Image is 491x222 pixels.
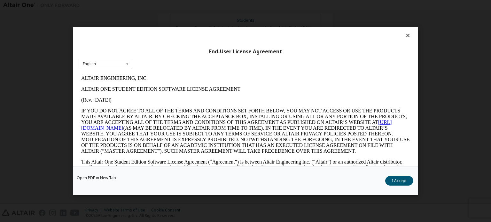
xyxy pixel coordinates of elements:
[3,24,331,30] p: (Rev. [DATE])
[385,176,413,186] button: I Accept
[77,176,116,180] a: Open PDF in New Tab
[3,86,331,109] p: This Altair One Student Edition Software License Agreement (“Agreement”) is between Altair Engine...
[79,49,412,55] div: End-User License Agreement
[83,62,96,66] div: English
[3,35,331,81] p: IF YOU DO NOT AGREE TO ALL OF THE TERMS AND CONDITIONS SET FORTH BELOW, YOU MAY NOT ACCESS OR USE...
[3,3,331,8] p: ALTAIR ENGINEERING, INC.
[3,47,313,58] a: [URL][DOMAIN_NAME]
[3,13,331,19] p: ALTAIR ONE STUDENT EDITION SOFTWARE LICENSE AGREEMENT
